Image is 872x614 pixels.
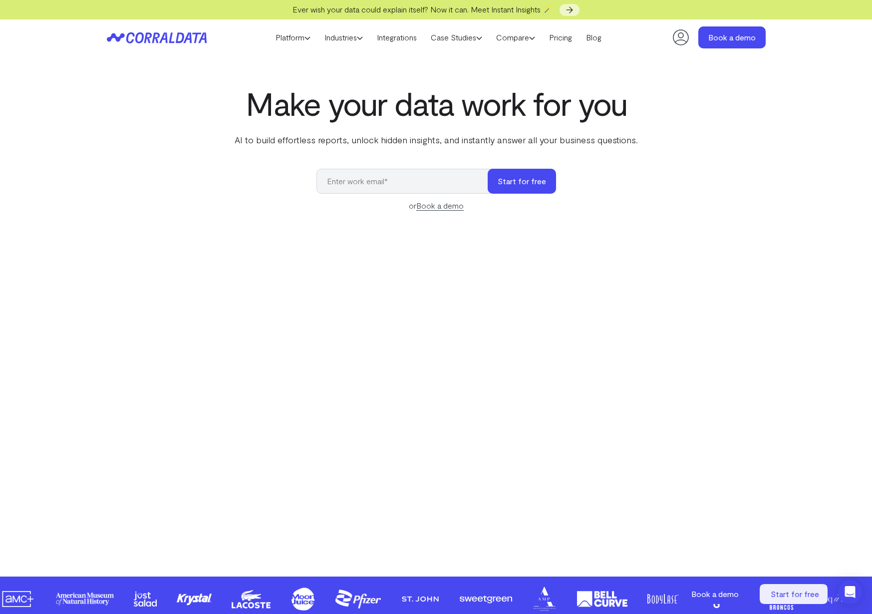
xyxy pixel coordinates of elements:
[317,30,370,45] a: Industries
[424,30,489,45] a: Case Studies
[233,85,640,121] h1: Make your data work for you
[233,133,640,146] p: AI to build effortless reports, unlock hidden insights, and instantly answer all your business qu...
[760,584,830,604] a: Start for free
[416,201,464,211] a: Book a demo
[316,169,498,194] input: Enter work email*
[316,200,556,212] div: or
[771,589,819,599] span: Start for free
[488,169,556,194] button: Start for free
[698,26,766,48] a: Book a demo
[691,589,739,599] span: Book a demo
[370,30,424,45] a: Integrations
[542,30,579,45] a: Pricing
[680,584,750,604] a: Book a demo
[838,580,862,604] div: Open Intercom Messenger
[292,4,553,14] span: Ever wish your data could explain itself? Now it can. Meet Instant Insights 🪄
[269,30,317,45] a: Platform
[579,30,608,45] a: Blog
[489,30,542,45] a: Compare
